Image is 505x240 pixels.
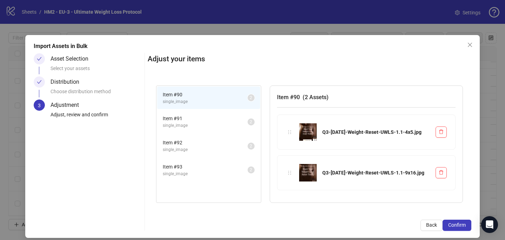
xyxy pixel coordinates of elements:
h2: Adjust your items [148,53,471,65]
span: delete [439,129,444,134]
span: single_image [163,98,248,105]
div: Adjustment [50,100,85,111]
span: Item # 93 [163,163,248,171]
button: Delete [436,126,447,138]
img: Q3-08-AUG-2025-Weight-Reset-UWLS-1.1-9x16.jpg [299,164,317,181]
div: Asset Selection [50,53,94,64]
span: 2 [250,119,252,124]
span: Item # 92 [163,139,248,146]
span: single_image [163,171,248,177]
button: Delete [436,167,447,178]
span: close [467,42,473,48]
div: Adjust, review and confirm [50,111,142,123]
sup: 2 [248,143,255,150]
span: 2 [250,95,252,100]
button: Close [464,39,476,50]
span: Confirm [448,222,466,228]
div: Open Intercom Messenger [481,216,498,233]
span: check [37,80,42,84]
span: Item # 90 [163,91,248,98]
span: 2 [250,144,252,149]
sup: 2 [248,94,255,101]
img: Q3-08-AUG-2025-Weight-Reset-UWLS-1.1-4x5.jpg [299,123,317,141]
span: single_image [163,146,248,153]
div: Distribution [50,76,85,88]
span: 2 [250,167,252,172]
span: holder [287,130,292,135]
sup: 2 [248,166,255,173]
span: delete [439,170,444,175]
button: Confirm [443,220,471,231]
sup: 2 [248,118,255,125]
h3: Item # 90 [277,93,456,102]
span: check [37,56,42,61]
span: single_image [163,122,248,129]
span: Item # 91 [163,115,248,122]
button: Back [420,220,443,231]
span: Back [426,222,437,228]
span: holder [287,170,292,175]
div: Import Assets in Bulk [34,42,471,50]
span: ( 2 Assets ) [303,94,329,101]
div: Choose distribution method [50,88,142,100]
div: Q3-[DATE]-Weight-Reset-UWLS-1.1-9x16.jpg [322,169,430,177]
span: 3 [38,103,41,108]
div: Q3-[DATE]-Weight-Reset-UWLS-1.1-4x5.jpg [322,128,430,136]
div: holder [286,169,294,177]
div: holder [286,128,294,136]
div: Select your assets [50,64,142,76]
